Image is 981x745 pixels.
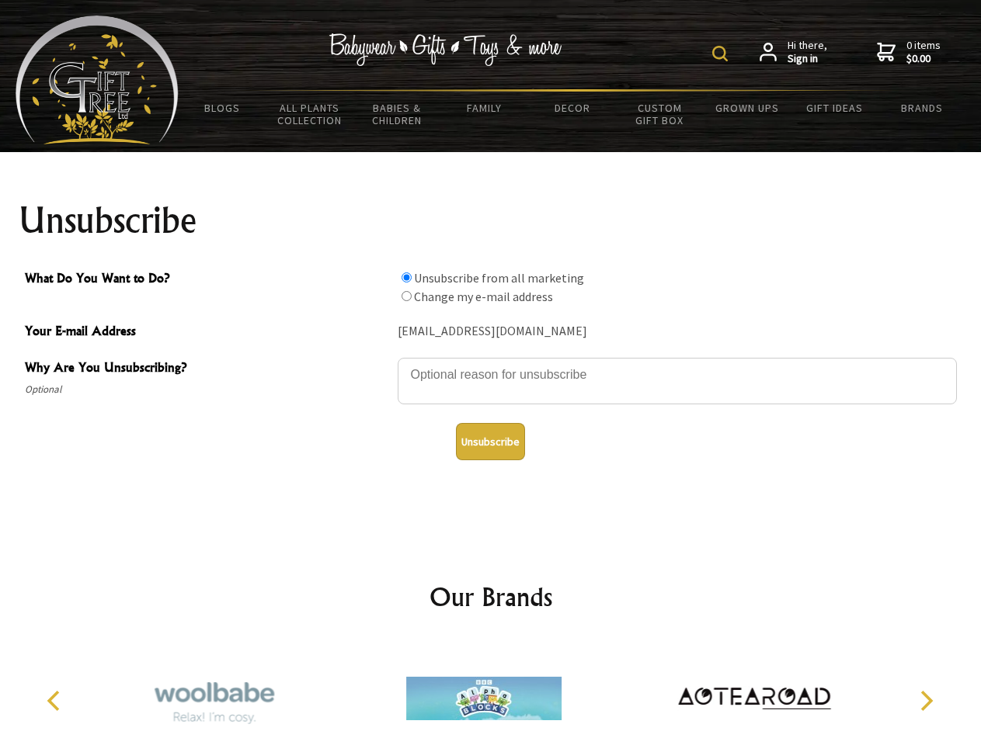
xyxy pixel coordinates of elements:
[16,16,179,144] img: Babyware - Gifts - Toys and more...
[712,46,728,61] img: product search
[788,52,827,66] strong: Sign in
[353,92,441,137] a: Babies & Children
[398,320,957,344] div: [EMAIL_ADDRESS][DOMAIN_NAME]
[909,684,943,718] button: Next
[906,52,941,66] strong: $0.00
[414,270,584,286] label: Unsubscribe from all marketing
[25,358,390,380] span: Why Are You Unsubscribing?
[25,321,390,344] span: Your E-mail Address
[760,39,827,66] a: Hi there,Sign in
[414,289,553,304] label: Change my e-mail address
[878,92,966,124] a: Brands
[329,33,562,66] img: Babywear - Gifts - Toys & more
[906,38,941,66] span: 0 items
[402,291,412,301] input: What Do You Want to Do?
[402,272,412,282] input: What Do You Want to Do?
[456,423,525,460] button: Unsubscribe
[616,92,704,137] a: Custom Gift Box
[441,92,529,124] a: Family
[528,92,616,124] a: Decor
[703,92,791,124] a: Grown Ups
[266,92,354,137] a: All Plants Collection
[25,380,390,399] span: Optional
[25,269,390,291] span: What Do You Want to Do?
[398,358,957,404] textarea: Why Are You Unsubscribing?
[39,684,73,718] button: Previous
[31,578,951,615] h2: Our Brands
[791,92,878,124] a: Gift Ideas
[19,202,963,239] h1: Unsubscribe
[788,39,827,66] span: Hi there,
[179,92,266,124] a: BLOGS
[877,39,941,66] a: 0 items$0.00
